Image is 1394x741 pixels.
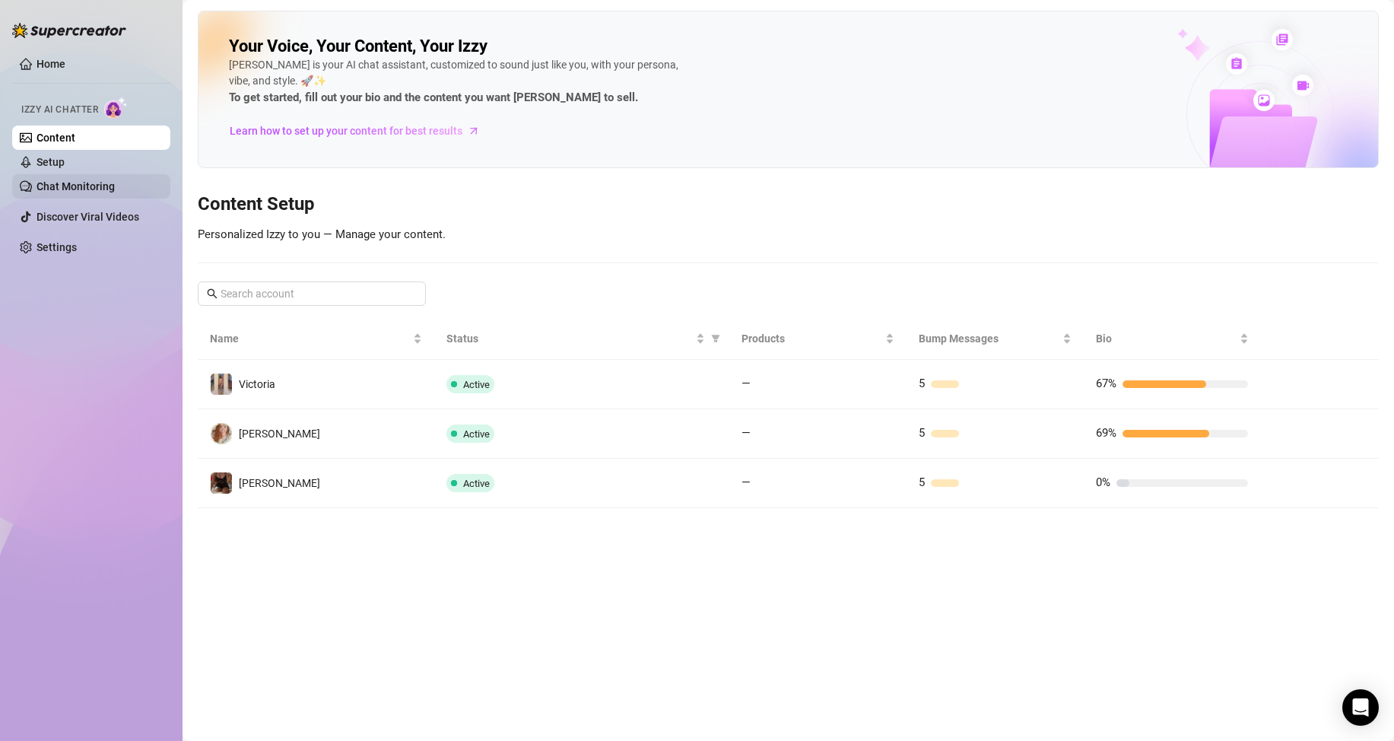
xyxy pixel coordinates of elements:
[239,378,275,390] span: Victoria
[919,330,1059,347] span: Bump Messages
[708,327,723,350] span: filter
[463,428,490,440] span: Active
[239,477,320,489] span: [PERSON_NAME]
[919,426,925,440] span: 5
[1096,330,1237,347] span: Bio
[741,330,882,347] span: Products
[230,122,462,139] span: Learn how to set up your content for best results
[229,91,638,104] strong: To get started, fill out your bio and the content you want [PERSON_NAME] to sell.
[741,475,751,489] span: —
[211,423,232,444] img: Amy Pond
[463,379,490,390] span: Active
[221,285,405,302] input: Search account
[37,211,139,223] a: Discover Viral Videos
[711,334,720,343] span: filter
[37,156,65,168] a: Setup
[907,318,1084,360] th: Bump Messages
[919,475,925,489] span: 5
[434,318,729,360] th: Status
[446,330,693,347] span: Status
[1084,318,1261,360] th: Bio
[21,103,98,117] span: Izzy AI Chatter
[210,330,410,347] span: Name
[211,374,232,395] img: Victoria
[211,472,232,494] img: Lily Rhyia
[466,123,481,138] span: arrow-right
[12,23,126,38] img: logo-BBDzfeDw.svg
[207,288,218,299] span: search
[1096,475,1110,489] span: 0%
[37,241,77,253] a: Settings
[229,36,487,57] h2: Your Voice, Your Content, Your Izzy
[198,318,434,360] th: Name
[37,132,75,144] a: Content
[919,377,925,390] span: 5
[229,57,685,107] div: [PERSON_NAME] is your AI chat assistant, customized to sound just like you, with your persona, vi...
[1096,377,1116,390] span: 67%
[198,192,1379,217] h3: Content Setup
[741,377,751,390] span: —
[729,318,907,360] th: Products
[741,426,751,440] span: —
[1342,689,1379,726] div: Open Intercom Messenger
[239,428,320,440] span: [PERSON_NAME]
[463,478,490,489] span: Active
[104,97,128,119] img: AI Chatter
[37,58,65,70] a: Home
[1142,12,1378,167] img: ai-chatter-content-library-cLFOSyPT.png
[198,227,446,241] span: Personalized Izzy to you — Manage your content.
[229,119,491,143] a: Learn how to set up your content for best results
[37,180,115,192] a: Chat Monitoring
[1096,426,1116,440] span: 69%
